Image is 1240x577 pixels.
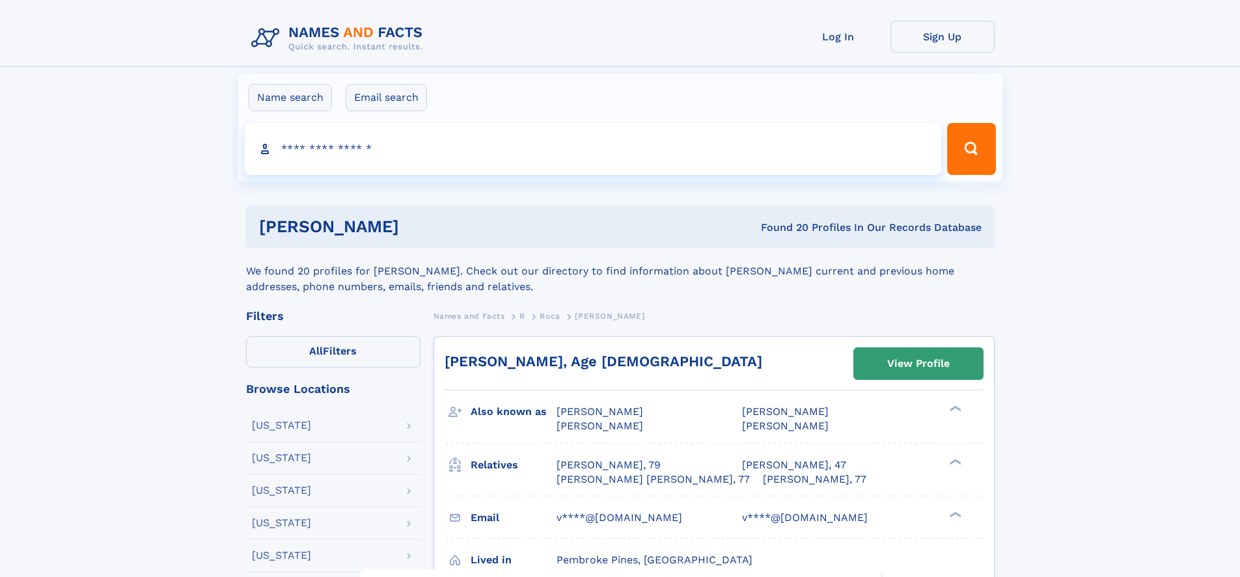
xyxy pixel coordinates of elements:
[519,308,525,324] a: R
[946,457,962,466] div: ❯
[245,123,942,175] input: search input
[246,336,420,368] label: Filters
[557,405,643,418] span: [PERSON_NAME]
[309,345,323,357] span: All
[575,312,644,321] span: [PERSON_NAME]
[246,21,434,56] img: Logo Names and Facts
[540,308,560,324] a: Roca
[763,472,866,487] a: [PERSON_NAME], 77
[519,312,525,321] span: R
[346,84,427,111] label: Email search
[890,21,995,53] a: Sign Up
[252,485,311,496] div: [US_STATE]
[946,405,962,413] div: ❯
[557,554,752,566] span: Pembroke Pines, [GEOGRAPHIC_DATA]
[445,353,762,369] a: [PERSON_NAME], Age [DEMOGRAPHIC_DATA]
[742,458,846,472] a: [PERSON_NAME], 47
[786,21,890,53] a: Log In
[947,123,995,175] button: Search Button
[946,510,962,518] div: ❯
[246,383,420,395] div: Browse Locations
[434,308,505,324] a: Names and Facts
[246,310,420,322] div: Filters
[246,248,995,295] div: We found 20 profiles for [PERSON_NAME]. Check out our directory to find information about [PERSON...
[471,507,557,529] h3: Email
[887,349,950,379] div: View Profile
[742,405,829,418] span: [PERSON_NAME]
[252,453,311,463] div: [US_STATE]
[742,420,829,432] span: [PERSON_NAME]
[557,420,643,432] span: [PERSON_NAME]
[252,420,311,431] div: [US_STATE]
[471,549,557,571] h3: Lived in
[854,348,983,379] a: View Profile
[540,312,560,321] span: Roca
[580,221,982,235] div: Found 20 Profiles In Our Records Database
[471,401,557,423] h3: Also known as
[557,458,661,472] a: [PERSON_NAME], 79
[259,219,580,235] h1: [PERSON_NAME]
[252,550,311,561] div: [US_STATE]
[252,518,311,528] div: [US_STATE]
[471,454,557,476] h3: Relatives
[557,472,750,487] a: [PERSON_NAME] [PERSON_NAME], 77
[249,84,332,111] label: Name search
